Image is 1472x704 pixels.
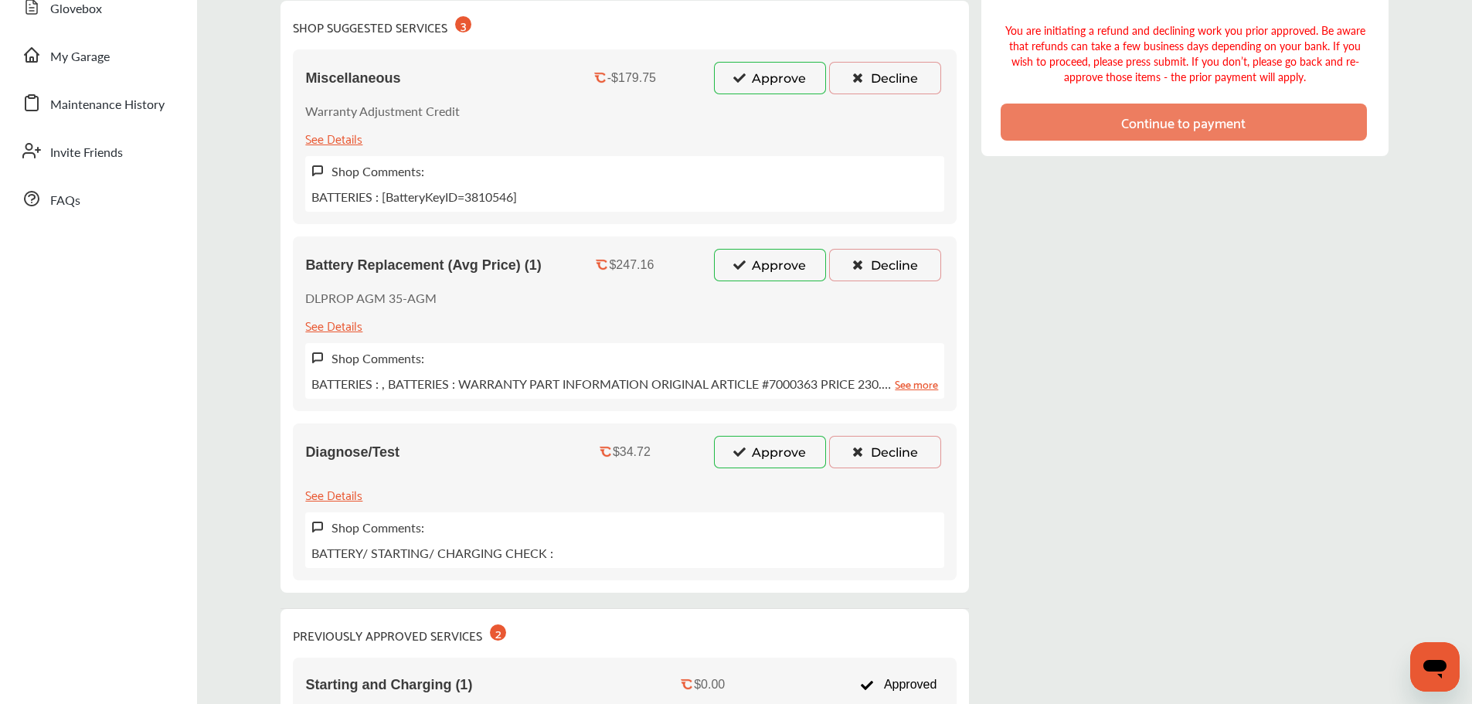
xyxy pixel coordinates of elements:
img: svg+xml;base64,PHN2ZyB3aWR0aD0iMTYiIGhlaWdodD0iMTciIHZpZXdCb3g9IjAgMCAxNiAxNyIgZmlsbD0ibm9uZSIgeG... [311,165,324,178]
a: Maintenance History [14,83,182,123]
span: Miscellaneous [305,70,400,87]
span: Diagnose/Test [305,444,399,461]
p: BATTERY/ STARTING/ CHARGING CHECK : [311,544,553,562]
span: FAQs [50,191,80,211]
span: Starting and Charging (1) [305,677,472,693]
div: -$179.75 [607,71,656,85]
div: $0.00 [694,678,725,692]
img: svg+xml;base64,PHN2ZyB3aWR0aD0iMTYiIGhlaWdodD0iMTciIHZpZXdCb3g9IjAgMCAxNiAxNyIgZmlsbD0ibm9uZSIgeG... [311,521,324,534]
div: Continue to payment [1121,114,1246,130]
button: Decline [829,436,941,468]
span: My Garage [50,47,110,67]
p: DLPROP AGM 35-AGM [305,289,437,307]
label: Shop Comments: [331,162,424,180]
button: Approve [714,249,826,281]
a: See more [895,375,938,393]
div: See Details [305,128,362,148]
div: 3 [455,16,471,32]
div: See Details [305,484,362,505]
div: $34.72 [613,445,651,459]
p: BATTERIES : [BatteryKeyID=3810546] [311,188,517,206]
button: Approve [714,436,826,468]
button: Decline [829,249,941,281]
div: SHOP SUGGESTED SERVICES [293,13,471,37]
p: BATTERIES : , BATTERIES : WARRANTY PART INFORMATION ORIGINAL ARTICLE #7000363 PRICE 230.… [311,375,938,393]
p: Warranty Adjustment Credit [305,102,460,120]
div: $247.16 [609,258,654,272]
span: Battery Replacement (Avg Price) (1) [305,257,541,274]
button: Decline [829,62,941,94]
span: Invite Friends [50,143,123,163]
label: Shop Comments: [331,349,424,367]
a: FAQs [14,179,182,219]
div: 2 [490,624,506,641]
div: See Details [305,315,362,335]
div: Approved [852,670,944,699]
a: My Garage [14,35,182,75]
iframe: Button to launch messaging window [1410,642,1460,692]
label: Shop Comments: [331,519,424,536]
div: You are initiating a refund and declining work you prior approved. Be aware that refunds can take... [1001,22,1368,84]
button: Approve [714,62,826,94]
img: svg+xml;base64,PHN2ZyB3aWR0aD0iMTYiIGhlaWdodD0iMTciIHZpZXdCb3g9IjAgMCAxNiAxNyIgZmlsbD0ibm9uZSIgeG... [311,352,324,365]
div: PREVIOUSLY APPROVED SERVICES [293,621,506,645]
a: Invite Friends [14,131,182,171]
span: Maintenance History [50,95,165,115]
